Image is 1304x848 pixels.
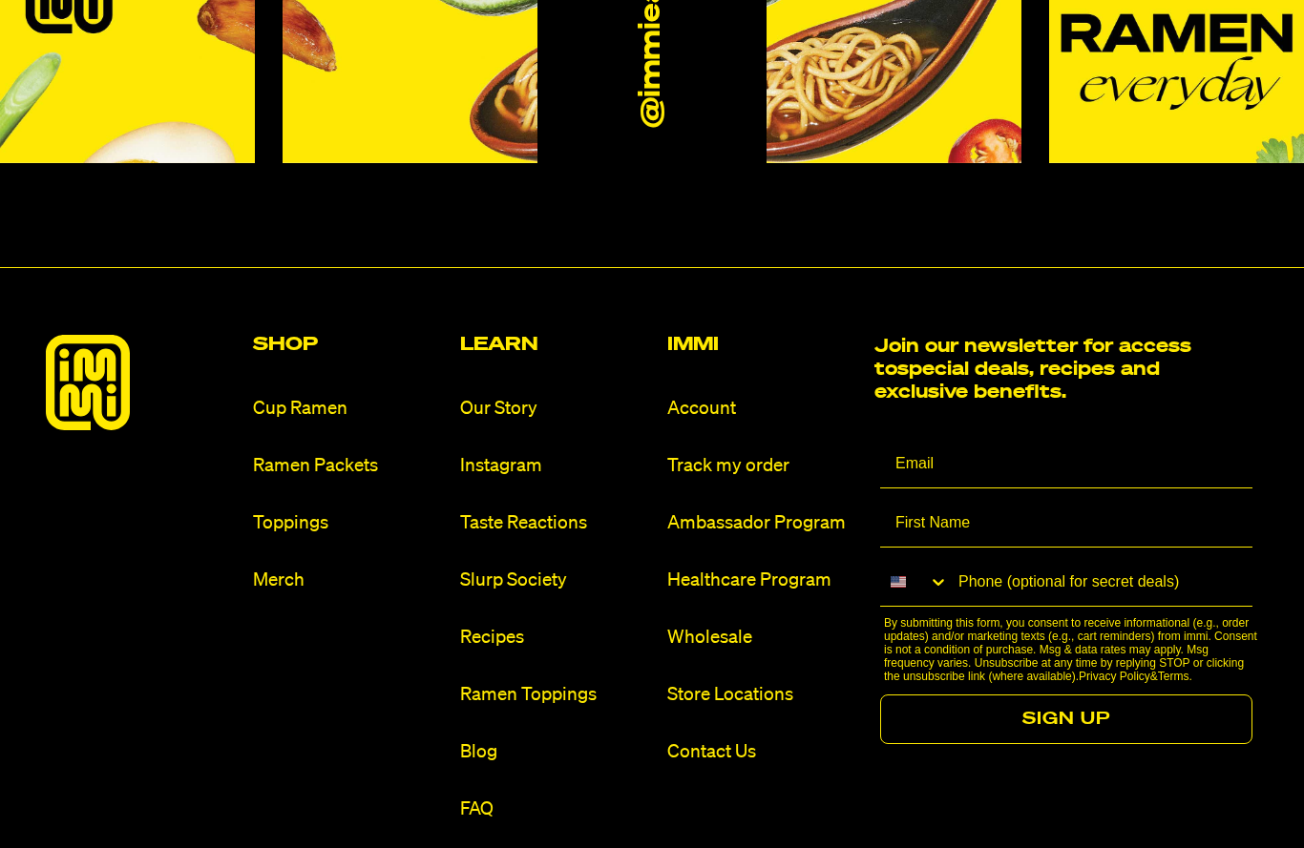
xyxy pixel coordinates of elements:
[667,335,859,354] h2: Immi
[460,453,652,479] a: Instagram
[460,396,652,422] a: Our Story
[884,616,1258,683] p: By submitting this form, you consent to receive informational (e.g., order updates) and/or market...
[880,559,949,605] button: Search Countries
[880,694,1252,744] button: SIGN UP
[460,510,652,536] a: Taste Reactions
[891,574,906,589] img: United States
[460,739,652,765] a: Blog
[667,510,859,536] a: Ambassador Program
[667,453,859,479] a: Track my order
[46,335,130,430] img: immieats
[253,510,445,536] a: Toppings
[667,739,859,765] a: Contact Us
[253,335,445,354] h2: Shop
[460,568,652,593] a: Slurp Society
[949,559,1252,606] input: Phone (optional for secret deals)
[880,441,1252,488] input: Email
[253,396,445,422] a: Cup Ramen
[460,682,652,708] a: Ramen Toppings
[1079,670,1150,683] a: Privacy Policy
[874,335,1204,403] h2: Join our newsletter for access to special deals, recipes and exclusive benefits.
[253,453,445,479] a: Ramen Packets
[667,682,859,708] a: Store Locations
[1158,670,1189,683] a: Terms
[880,500,1252,548] input: First Name
[667,396,859,422] a: Account
[253,568,445,593] a: Merch
[460,796,652,822] a: FAQ
[460,625,652,651] a: Recipes
[667,568,859,593] a: Healthcare Program
[460,335,652,354] h2: Learn
[667,625,859,651] a: Wholesale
